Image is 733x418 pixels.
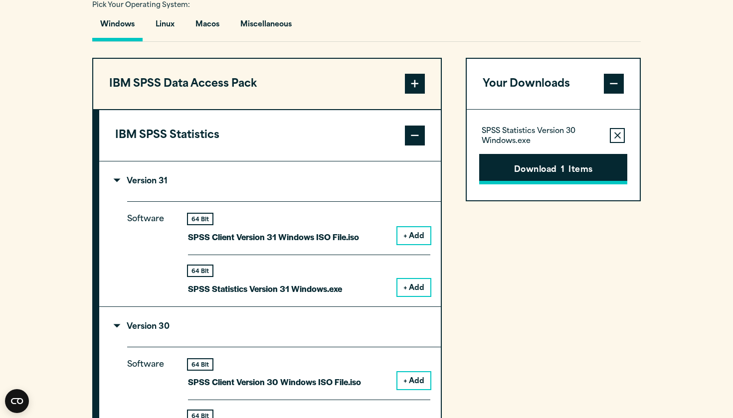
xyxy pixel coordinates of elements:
[99,161,441,201] summary: Version 31
[397,279,430,296] button: + Add
[93,59,441,110] button: IBM SPSS Data Access Pack
[148,13,183,41] button: Linux
[232,13,300,41] button: Miscellaneous
[188,214,212,224] div: 64 Bit
[115,177,168,185] p: Version 31
[397,372,430,389] button: + Add
[5,389,29,413] button: Open CMP widget
[99,307,441,347] summary: Version 30
[467,59,640,110] button: Your Downloads
[188,266,212,276] div: 64 Bit
[188,375,361,389] p: SPSS Client Version 30 Windows ISO File.iso
[188,281,342,296] p: SPSS Statistics Version 31 Windows.exe
[482,127,602,146] p: SPSS Statistics Version 30 Windows.exe
[561,164,564,177] span: 1
[467,109,640,200] div: Your Downloads
[127,212,172,287] p: Software
[115,323,170,331] p: Version 30
[92,13,143,41] button: Windows
[397,227,430,244] button: + Add
[188,359,212,370] div: 64 Bit
[188,230,359,244] p: SPSS Client Version 31 Windows ISO File.iso
[92,2,190,8] span: Pick Your Operating System:
[479,154,627,185] button: Download1Items
[187,13,227,41] button: Macos
[99,110,441,161] button: IBM SPSS Statistics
